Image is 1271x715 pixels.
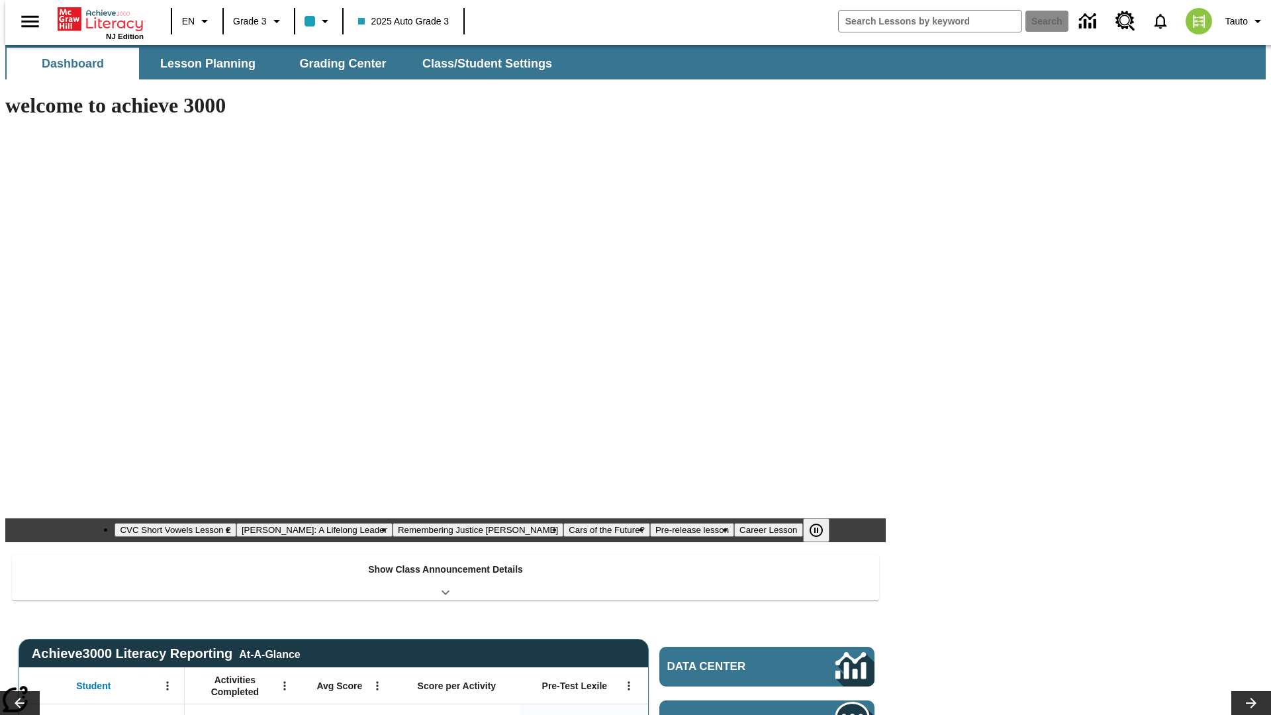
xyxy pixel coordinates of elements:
[299,9,338,33] button: Class color is light blue. Change class color
[275,676,295,696] button: Open Menu
[142,48,274,79] button: Lesson Planning
[1225,15,1248,28] span: Tauto
[1071,3,1107,40] a: Data Center
[659,647,874,687] a: Data Center
[422,56,552,71] span: Class/Student Settings
[358,15,449,28] span: 2025 Auto Grade 3
[176,9,218,33] button: Language: EN, Select a language
[5,48,564,79] div: SubNavbar
[1186,8,1212,34] img: avatar image
[58,5,144,40] div: Home
[1231,691,1271,715] button: Lesson carousel, Next
[233,15,267,28] span: Grade 3
[412,48,563,79] button: Class/Student Settings
[839,11,1021,32] input: search field
[1107,3,1143,39] a: Resource Center, Will open in new tab
[393,523,563,537] button: Slide 3 Remembering Justice O'Connor
[239,646,300,661] div: At-A-Glance
[619,676,639,696] button: Open Menu
[1143,4,1178,38] a: Notifications
[228,9,290,33] button: Grade: Grade 3, Select a grade
[1220,9,1271,33] button: Profile/Settings
[1178,4,1220,38] button: Select a new avatar
[182,15,195,28] span: EN
[734,523,802,537] button: Slide 6 Career Lesson
[368,563,523,577] p: Show Class Announcement Details
[5,93,886,118] h1: welcome to achieve 3000
[191,674,279,698] span: Activities Completed
[32,646,301,661] span: Achieve3000 Literacy Reporting
[277,48,409,79] button: Grading Center
[7,48,139,79] button: Dashboard
[158,676,177,696] button: Open Menu
[42,56,104,71] span: Dashboard
[12,555,879,600] div: Show Class Announcement Details
[106,32,144,40] span: NJ Edition
[299,56,386,71] span: Grading Center
[316,680,362,692] span: Avg Score
[542,680,608,692] span: Pre-Test Lexile
[58,6,144,32] a: Home
[236,523,393,537] button: Slide 2 Dianne Feinstein: A Lifelong Leader
[11,2,50,41] button: Open side menu
[115,523,236,537] button: Slide 1 CVC Short Vowels Lesson 2
[367,676,387,696] button: Open Menu
[160,56,256,71] span: Lesson Planning
[563,523,650,537] button: Slide 4 Cars of the Future?
[76,680,111,692] span: Student
[803,518,843,542] div: Pause
[650,523,734,537] button: Slide 5 Pre-release lesson
[667,660,791,673] span: Data Center
[5,45,1266,79] div: SubNavbar
[803,518,829,542] button: Pause
[418,680,496,692] span: Score per Activity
